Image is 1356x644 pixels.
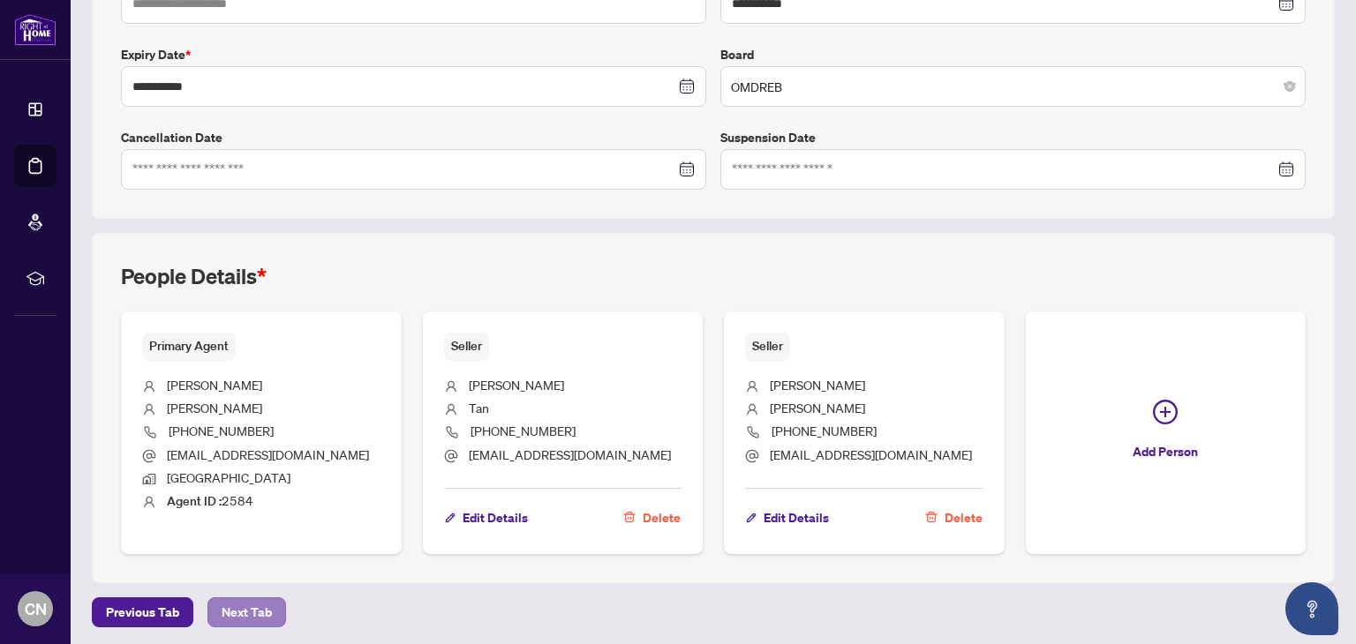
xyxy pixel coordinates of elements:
[643,504,681,532] span: Delete
[770,446,972,462] span: [EMAIL_ADDRESS][DOMAIN_NAME]
[121,45,706,64] label: Expiry Date
[106,598,179,626] span: Previous Tab
[1285,582,1338,635] button: Open asap
[945,504,983,532] span: Delete
[1026,311,1307,553] button: Add Person
[92,597,193,627] button: Previous Tab
[764,504,829,532] span: Edit Details
[772,423,877,438] span: [PHONE_NUMBER]
[444,333,489,360] span: Seller
[142,333,236,360] span: Primary Agent
[167,377,262,393] span: [PERSON_NAME]
[169,423,274,438] span: [PHONE_NUMBER]
[770,400,865,416] span: [PERSON_NAME]
[222,598,272,626] span: Next Tab
[720,128,1306,147] label: Suspension Date
[469,377,564,393] span: [PERSON_NAME]
[1284,81,1295,92] span: close-circle
[770,377,865,393] span: [PERSON_NAME]
[14,13,56,46] img: logo
[622,503,682,533] button: Delete
[463,504,528,532] span: Edit Details
[745,503,830,533] button: Edit Details
[745,333,790,360] span: Seller
[167,493,222,509] b: Agent ID :
[1133,438,1198,466] span: Add Person
[469,400,489,416] span: Tan
[167,492,253,508] span: 2584
[924,503,983,533] button: Delete
[207,597,286,627] button: Next Tab
[25,596,47,621] span: CN
[720,45,1306,64] label: Board
[444,503,529,533] button: Edit Details
[167,469,290,485] span: [GEOGRAPHIC_DATA]
[121,128,706,147] label: Cancellation Date
[167,446,369,462] span: [EMAIL_ADDRESS][DOMAIN_NAME]
[121,262,267,290] h2: People Details
[167,400,262,416] span: [PERSON_NAME]
[1153,400,1178,424] span: plus-circle
[469,446,671,462] span: [EMAIL_ADDRESS][DOMAIN_NAME]
[731,70,1295,103] span: OMDREB
[471,423,576,438] span: [PHONE_NUMBER]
